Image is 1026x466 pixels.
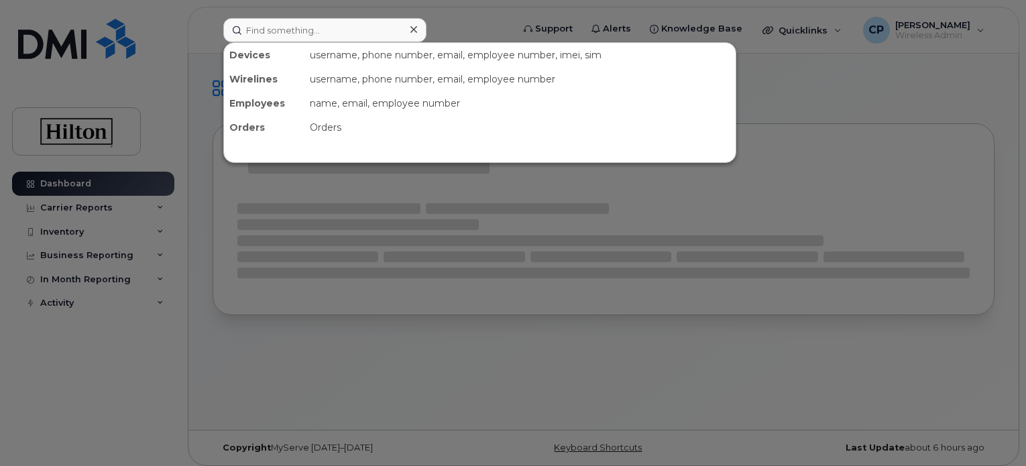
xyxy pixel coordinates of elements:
div: username, phone number, email, employee number [304,67,736,91]
div: username, phone number, email, employee number, imei, sim [304,43,736,67]
div: Wirelines [224,67,304,91]
div: name, email, employee number [304,91,736,115]
div: Orders [304,115,736,139]
div: Employees [224,91,304,115]
div: Devices [224,43,304,67]
div: Orders [224,115,304,139]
